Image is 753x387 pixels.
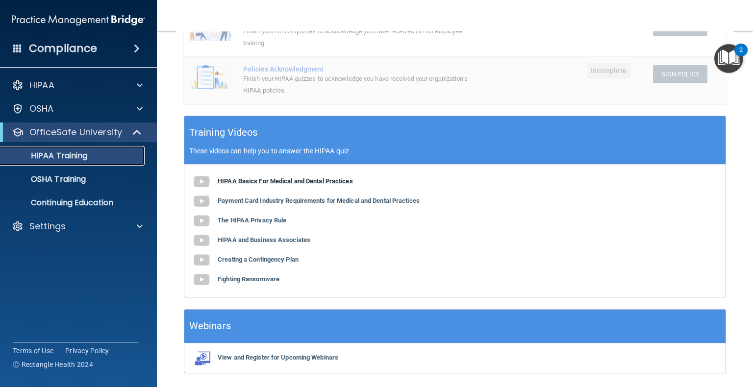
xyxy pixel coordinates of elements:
span: Incomplete [587,63,630,78]
button: Open Resource Center, 2 new notifications [714,44,743,73]
h5: Webinars [189,317,231,335]
a: HIPAA [12,79,143,91]
img: gray_youtube_icon.38fcd6cc.png [192,231,211,250]
h4: Compliance [29,42,97,55]
span: Ⓒ Rectangle Health 2024 [13,360,93,369]
b: View and Register for Upcoming Webinars [218,354,338,361]
h5: Training Videos [189,124,258,141]
p: Settings [29,220,66,232]
div: Finish your HIPAA quizzes to acknowledge you have received your organization’s HIPAA policies. [243,73,481,97]
b: Fighting Ransomware [218,275,279,283]
a: OSHA [12,103,143,115]
img: gray_youtube_icon.38fcd6cc.png [192,192,211,211]
img: webinarIcon.c7ebbf15.png [192,351,211,365]
a: Terms of Use [13,346,53,356]
p: HIPAA Training [6,151,87,161]
p: OfficeSafe University [29,126,122,138]
b: HIPAA and Business Associates [218,236,310,243]
b: HIPAA Basics For Medical and Dental Practices [218,177,353,185]
p: OSHA Training [6,174,86,184]
b: The HIPAA Privacy Rule [218,217,286,224]
b: Creating a Contingency Plan [218,256,299,263]
div: 2 [739,50,743,63]
img: gray_youtube_icon.38fcd6cc.png [192,172,211,192]
p: These videos can help you to answer the HIPAA quiz [189,147,721,155]
div: Policies Acknowledgment [243,65,481,73]
p: OSHA [29,103,54,115]
p: HIPAA [29,79,54,91]
a: Privacy Policy [65,346,109,356]
button: Sign Policy [653,65,707,83]
div: Finish your HIPAA quizzes to acknowledge you have received HIPAA employee training. [243,25,481,49]
img: gray_youtube_icon.38fcd6cc.png [192,250,211,270]
img: gray_youtube_icon.38fcd6cc.png [192,270,211,290]
img: gray_youtube_icon.38fcd6cc.png [192,211,211,231]
a: OfficeSafe University [12,126,142,138]
a: Settings [12,220,143,232]
img: PMB logo [12,10,145,30]
p: Continuing Education [6,198,140,208]
b: Payment Card Industry Requirements for Medical and Dental Practices [218,197,420,204]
